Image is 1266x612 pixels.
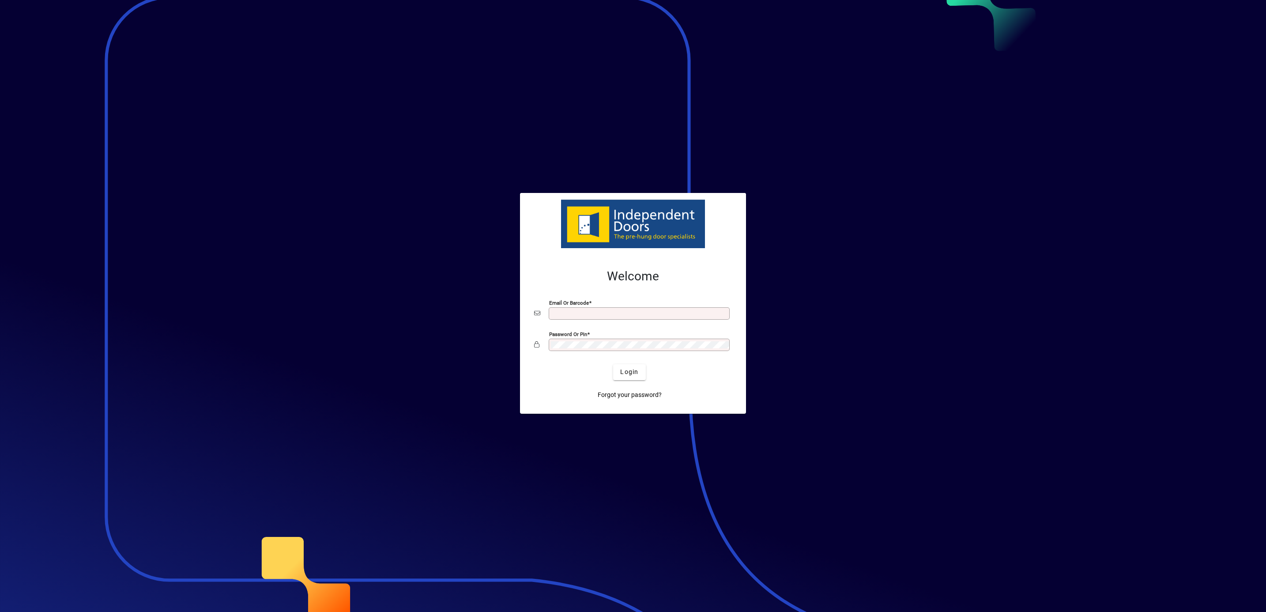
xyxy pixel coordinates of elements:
[598,390,662,400] span: Forgot your password?
[549,331,587,337] mat-label: Password or Pin
[534,269,732,284] h2: Welcome
[620,367,638,377] span: Login
[549,299,589,306] mat-label: Email or Barcode
[594,387,665,403] a: Forgot your password?
[613,364,645,380] button: Login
